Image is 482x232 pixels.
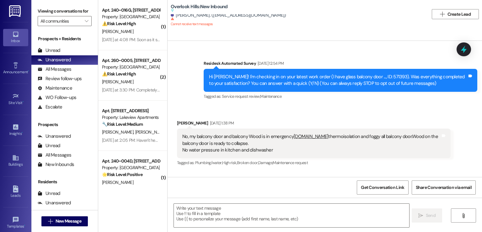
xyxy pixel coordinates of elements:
[102,64,160,70] div: Property: [GEOGRAPHIC_DATA]
[195,160,222,165] span: Plumbing/water ,
[102,164,160,171] div: Property: [GEOGRAPHIC_DATA]
[40,16,82,26] input: All communities
[102,21,136,26] strong: ⚠️ Risk Level: High
[102,129,135,135] span: [PERSON_NAME]
[3,29,28,46] a: Inbox
[38,57,71,63] div: Unanswered
[38,6,92,16] label: Viewing conversations for
[31,179,98,185] div: Residents
[426,212,436,219] span: Send
[412,208,442,223] button: Send
[22,130,23,135] span: •
[38,161,74,168] div: New Inbounds
[440,12,445,17] i: 
[222,160,237,165] span: High risk ,
[209,74,467,87] div: Hi [PERSON_NAME]! I'm checking in on your latest work order (I have glass balcony door ..., ID: 5...
[412,180,476,195] button: Share Conversation via email
[102,158,160,164] div: Apt. 240~004D, [STREET_ADDRESS]
[273,160,308,165] span: Maintenance request
[182,133,441,153] div: No, my balcony door and balcony Wood is in emergency thermoisolation and foggy all balcony door.W...
[102,57,160,64] div: Apt. 260~0005, [STREET_ADDRESS]
[418,213,423,218] i: 
[38,94,76,101] div: WO Follow-ups
[38,142,60,149] div: Unread
[102,108,160,114] div: Apt. [STREET_ADDRESS]
[447,11,471,18] span: Create Lead
[3,214,28,231] a: Templates •
[102,14,160,20] div: Property: [GEOGRAPHIC_DATA]
[171,3,228,14] b: Overlook Hills: New Inbound
[38,104,62,110] div: Escalate
[222,94,260,99] span: Service request review ,
[38,66,71,73] div: All Messages
[361,184,404,191] span: Get Conversation Link
[461,213,466,218] i: 
[204,60,477,69] div: Residesk Automated Survey
[171,17,213,26] sup: Cannot receive text messages
[102,180,133,185] span: [PERSON_NAME]
[28,69,29,73] span: •
[38,152,71,158] div: All Messages
[3,122,28,139] a: Insights •
[102,137,351,143] div: [DATE] at 2:05 PM: Haven't heard from [PERSON_NAME] . Please contact him and ask him what's the s...
[208,120,234,126] div: [DATE] 1:38 PM
[31,121,98,128] div: Prospects
[102,29,133,34] span: [PERSON_NAME]
[102,37,166,42] div: [DATE] at 4:08 PM: Soon as it starts
[38,190,60,197] div: Unread
[3,184,28,201] a: Leads
[3,152,28,169] a: Buildings
[23,100,24,104] span: •
[102,71,136,77] strong: ⚠️ Risk Level: High
[85,19,88,24] i: 
[171,12,286,19] div: [PERSON_NAME]. ([EMAIL_ADDRESS][DOMAIN_NAME])
[135,129,167,135] span: [PERSON_NAME]
[432,9,479,19] button: Create Lead
[38,133,71,140] div: Unanswered
[102,121,143,127] strong: 🔧 Risk Level: Medium
[204,92,477,101] div: Tagged as:
[256,60,284,67] div: [DATE] 12:54 PM
[177,158,451,167] div: Tagged as:
[102,87,168,93] div: [DATE] at 3:30 PM: Completely silent
[102,172,142,177] strong: 🌟 Risk Level: Positive
[38,209,71,216] div: All Messages
[258,160,273,165] span: Damage ,
[416,184,472,191] span: Share Conversation via email
[9,5,22,17] img: ResiDesk Logo
[3,91,28,108] a: Site Visit •
[260,94,281,99] span: Maintenance
[38,75,82,82] div: Review follow-ups
[38,85,72,91] div: Maintenance
[177,120,451,129] div: [PERSON_NAME]
[237,160,258,165] span: Broken door ,
[31,36,98,42] div: Prospects + Residents
[102,7,160,14] div: Apt. 240~016G, [STREET_ADDRESS]
[102,114,160,121] div: Property: Lakeview Apartments
[41,216,88,226] button: New Message
[38,200,71,206] div: Unanswered
[38,47,60,54] div: Unread
[357,180,408,195] button: Get Conversation Link
[102,79,133,85] span: [PERSON_NAME]
[294,133,328,140] a: [DOMAIN_NAME]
